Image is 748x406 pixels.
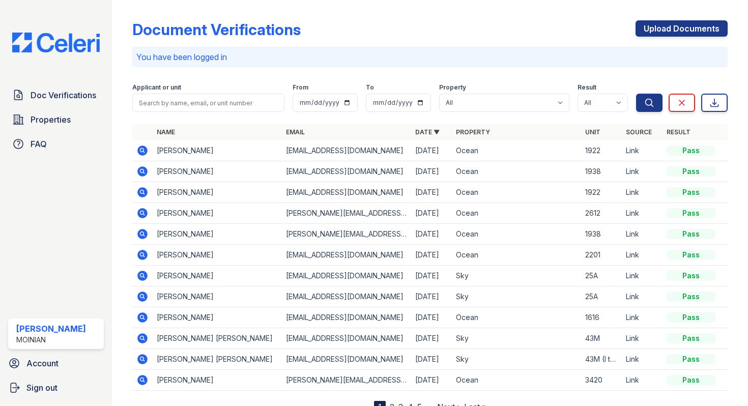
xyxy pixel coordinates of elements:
[26,357,59,369] span: Account
[26,382,57,394] span: Sign out
[581,266,622,286] td: 25A
[667,146,715,156] div: Pass
[622,286,663,307] td: Link
[282,370,411,391] td: [PERSON_NAME][EMAIL_ADDRESS][DOMAIN_NAME]
[667,312,715,323] div: Pass
[411,245,452,266] td: [DATE]
[132,83,181,92] label: Applicant or unit
[153,349,282,370] td: [PERSON_NAME] [PERSON_NAME]
[581,286,622,307] td: 25A
[622,307,663,328] td: Link
[581,224,622,245] td: 1938
[439,83,466,92] label: Property
[667,208,715,218] div: Pass
[153,203,282,224] td: [PERSON_NAME]
[411,224,452,245] td: [DATE]
[31,89,96,101] span: Doc Verifications
[8,85,104,105] a: Doc Verifications
[667,271,715,281] div: Pass
[153,328,282,349] td: [PERSON_NAME] [PERSON_NAME]
[581,182,622,203] td: 1922
[581,203,622,224] td: 2612
[132,94,284,112] input: Search by name, email, or unit number
[581,161,622,182] td: 1938
[622,349,663,370] td: Link
[622,370,663,391] td: Link
[622,245,663,266] td: Link
[366,83,374,92] label: To
[622,203,663,224] td: Link
[622,182,663,203] td: Link
[411,286,452,307] td: [DATE]
[667,187,715,197] div: Pass
[153,182,282,203] td: [PERSON_NAME]
[636,20,728,37] a: Upload Documents
[456,128,490,136] a: Property
[452,161,581,182] td: Ocean
[4,353,108,373] a: Account
[667,333,715,343] div: Pass
[452,266,581,286] td: Sky
[4,378,108,398] a: Sign out
[132,20,301,39] div: Document Verifications
[452,203,581,224] td: Ocean
[581,370,622,391] td: 3420
[622,224,663,245] td: Link
[153,245,282,266] td: [PERSON_NAME]
[153,307,282,328] td: [PERSON_NAME]
[411,307,452,328] td: [DATE]
[282,140,411,161] td: [EMAIL_ADDRESS][DOMAIN_NAME]
[411,328,452,349] td: [DATE]
[16,335,86,345] div: Moinian
[622,266,663,286] td: Link
[452,224,581,245] td: Ocean
[282,266,411,286] td: [EMAIL_ADDRESS][DOMAIN_NAME]
[622,161,663,182] td: Link
[581,245,622,266] td: 2201
[452,182,581,203] td: Ocean
[153,161,282,182] td: [PERSON_NAME]
[581,328,622,349] td: 43M
[581,140,622,161] td: 1922
[626,128,652,136] a: Source
[286,128,305,136] a: Email
[585,128,600,136] a: Unit
[667,354,715,364] div: Pass
[4,33,108,52] img: CE_Logo_Blue-a8612792a0a2168367f1c8372b55b34899dd931a85d93a1a3d3e32e68fde9ad4.png
[282,224,411,245] td: [PERSON_NAME][EMAIL_ADDRESS][DOMAIN_NAME]
[153,140,282,161] td: [PERSON_NAME]
[452,140,581,161] td: Ocean
[411,349,452,370] td: [DATE]
[667,292,715,302] div: Pass
[282,286,411,307] td: [EMAIL_ADDRESS][DOMAIN_NAME]
[411,203,452,224] td: [DATE]
[282,182,411,203] td: [EMAIL_ADDRESS][DOMAIN_NAME]
[452,307,581,328] td: Ocean
[282,161,411,182] td: [EMAIL_ADDRESS][DOMAIN_NAME]
[667,229,715,239] div: Pass
[8,109,104,130] a: Properties
[411,140,452,161] td: [DATE]
[667,128,691,136] a: Result
[452,370,581,391] td: Ocean
[411,266,452,286] td: [DATE]
[8,134,104,154] a: FAQ
[282,203,411,224] td: [PERSON_NAME][EMAIL_ADDRESS][DOMAIN_NAME]
[136,51,724,63] p: You have been logged in
[153,266,282,286] td: [PERSON_NAME]
[415,128,440,136] a: Date ▼
[578,83,596,92] label: Result
[282,349,411,370] td: [EMAIL_ADDRESS][DOMAIN_NAME]
[452,245,581,266] td: Ocean
[667,166,715,177] div: Pass
[581,307,622,328] td: 1616
[153,224,282,245] td: [PERSON_NAME]
[31,113,71,126] span: Properties
[452,328,581,349] td: Sky
[31,138,47,150] span: FAQ
[411,161,452,182] td: [DATE]
[293,83,308,92] label: From
[622,140,663,161] td: Link
[452,349,581,370] td: Sky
